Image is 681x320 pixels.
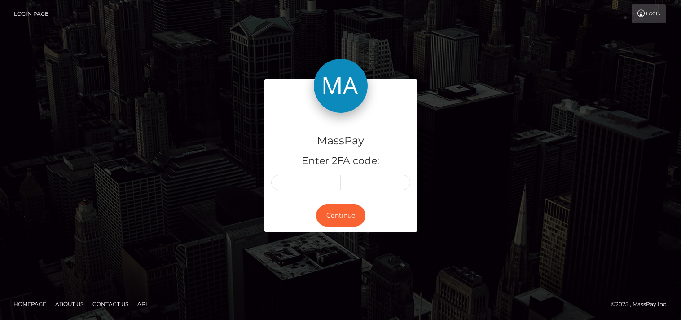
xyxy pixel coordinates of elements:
[316,204,365,227] button: Continue
[632,4,666,23] a: Login
[52,297,87,311] a: About Us
[134,297,151,311] a: API
[314,59,368,113] img: MassPay
[271,133,410,149] h4: MassPay
[89,297,132,311] a: Contact Us
[14,4,48,23] a: Login Page
[10,297,50,311] a: Homepage
[271,154,410,168] h5: Enter 2FA code:
[611,299,674,309] div: © 2025 , MassPay Inc.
